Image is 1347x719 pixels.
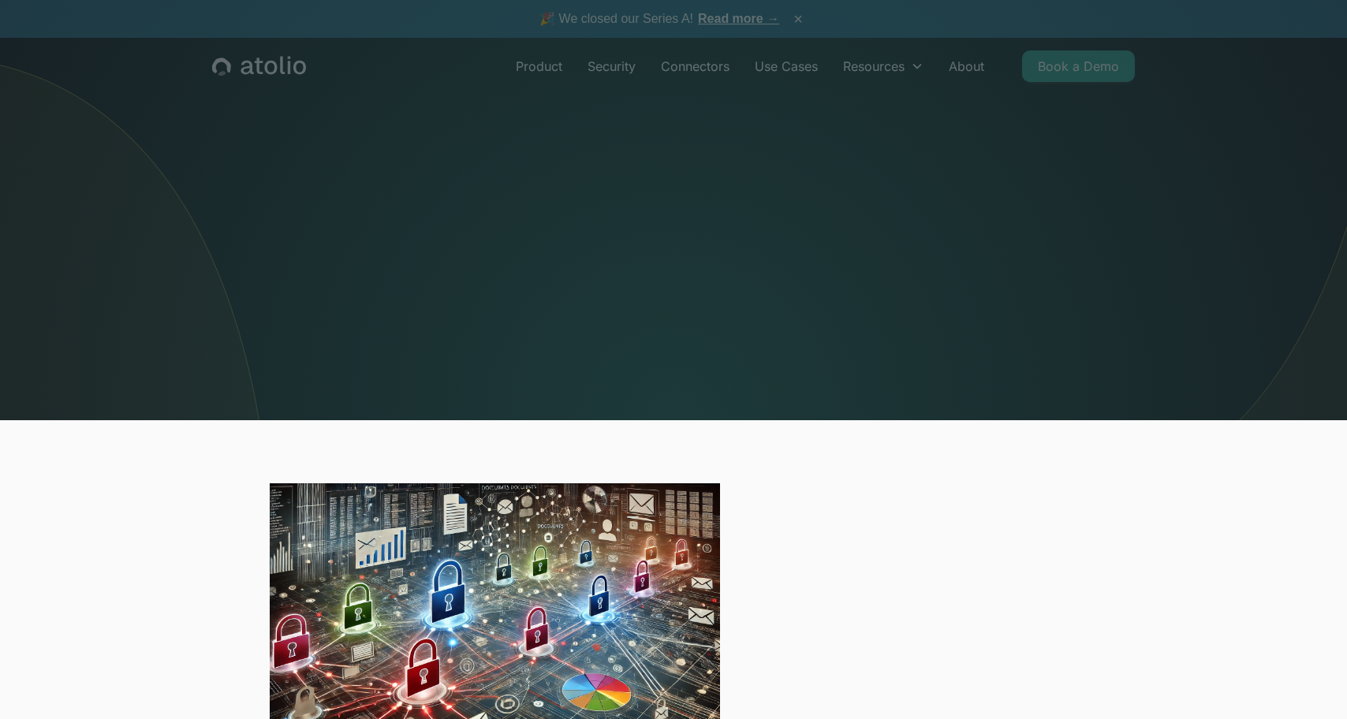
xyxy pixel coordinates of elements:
a: About [936,50,997,82]
a: Book a Demo [1022,50,1135,82]
a: Read more → [698,12,779,25]
a: Security [575,50,648,82]
button: × [789,10,808,28]
span: 🎉 We closed our Series A! [539,9,779,28]
div: Resources [843,57,905,76]
a: home [212,56,306,76]
a: Connectors [648,50,742,82]
div: Resources [830,50,936,82]
a: Product [503,50,575,82]
a: Use Cases [742,50,830,82]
